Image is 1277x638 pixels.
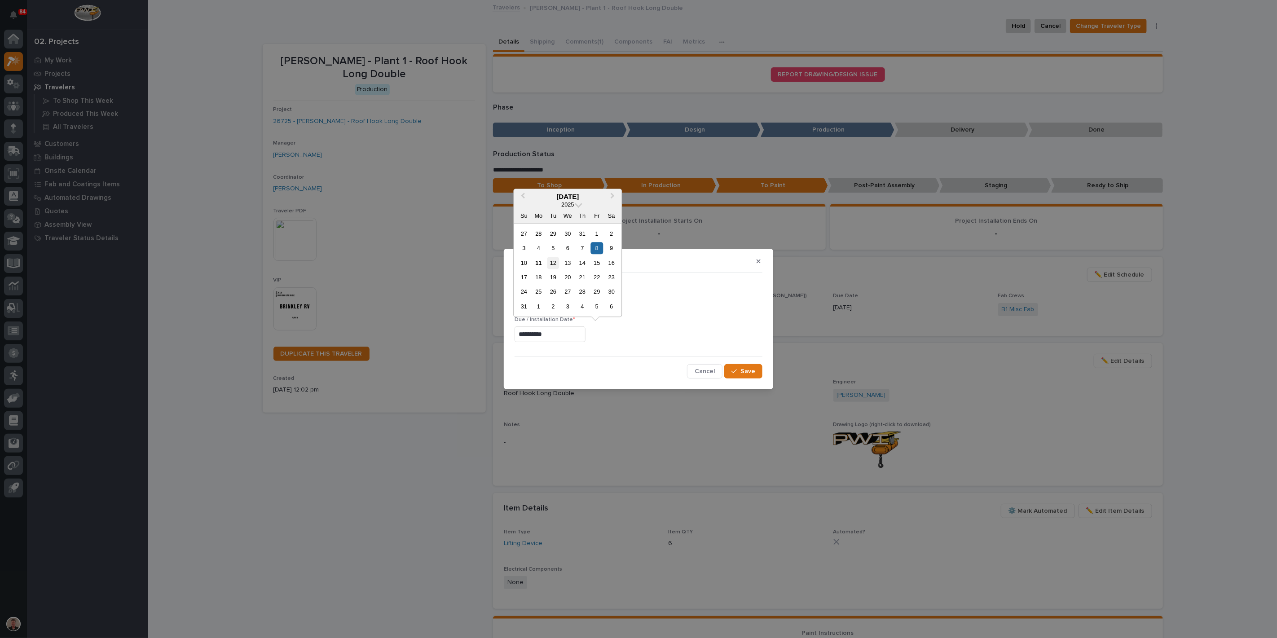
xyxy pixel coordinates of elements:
div: month 2025-08 [517,226,619,314]
div: Choose Wednesday, August 6th, 2025 [562,242,574,254]
div: Choose Monday, August 25th, 2025 [533,286,545,298]
div: Choose Saturday, August 2nd, 2025 [605,228,617,240]
div: Choose Saturday, August 23rd, 2025 [605,271,617,283]
div: Choose Monday, August 4th, 2025 [533,242,545,254]
div: Choose Saturday, August 16th, 2025 [605,257,617,269]
div: Sa [605,210,617,222]
div: Choose Tuesday, September 2nd, 2025 [547,300,559,312]
div: Choose Thursday, September 4th, 2025 [576,300,588,312]
div: We [562,210,574,222]
div: Choose Wednesday, July 30th, 2025 [562,228,574,240]
div: Choose Sunday, August 3rd, 2025 [518,242,530,254]
div: Choose Tuesday, August 19th, 2025 [547,271,559,283]
div: Choose Thursday, August 28th, 2025 [576,286,588,298]
div: Choose Thursday, August 21st, 2025 [576,271,588,283]
div: Choose Friday, August 1st, 2025 [591,228,603,240]
div: Choose Sunday, August 24th, 2025 [518,286,530,298]
div: Choose Sunday, August 31st, 2025 [518,300,530,312]
div: Choose Saturday, August 9th, 2025 [605,242,617,254]
div: Choose Friday, August 29th, 2025 [591,286,603,298]
span: 2025 [561,201,574,208]
div: Choose Thursday, July 31st, 2025 [576,228,588,240]
div: Choose Saturday, August 30th, 2025 [605,286,617,298]
button: Next Month [606,190,621,204]
span: Save [740,367,755,375]
div: Tu [547,210,559,222]
button: Previous Month [515,190,529,204]
div: Choose Wednesday, August 27th, 2025 [562,286,574,298]
div: Choose Sunday, July 27th, 2025 [518,228,530,240]
button: Cancel [687,364,722,378]
div: Choose Thursday, August 7th, 2025 [576,242,588,254]
div: Mo [533,210,545,222]
button: Save [724,364,762,378]
div: Su [518,210,530,222]
div: Choose Tuesday, August 5th, 2025 [547,242,559,254]
div: [DATE] [514,193,621,201]
div: Choose Friday, August 8th, 2025 [591,242,603,254]
div: Choose Friday, August 15th, 2025 [591,257,603,269]
div: Choose Tuesday, August 26th, 2025 [547,286,559,298]
div: Choose Thursday, August 14th, 2025 [576,257,588,269]
div: Choose Monday, August 11th, 2025 [533,257,545,269]
div: Choose Friday, September 5th, 2025 [591,300,603,312]
div: Choose Tuesday, August 12th, 2025 [547,257,559,269]
div: Fr [591,210,603,222]
div: Choose Wednesday, August 20th, 2025 [562,271,574,283]
div: Choose Monday, August 18th, 2025 [533,271,545,283]
div: Choose Saturday, September 6th, 2025 [605,300,617,312]
div: Choose Monday, July 28th, 2025 [533,228,545,240]
div: Choose Wednesday, August 13th, 2025 [562,257,574,269]
div: Choose Sunday, August 10th, 2025 [518,257,530,269]
div: Choose Sunday, August 17th, 2025 [518,271,530,283]
div: Choose Monday, September 1st, 2025 [533,300,545,312]
div: Choose Wednesday, September 3rd, 2025 [562,300,574,312]
div: Choose Tuesday, July 29th, 2025 [547,228,559,240]
div: Choose Friday, August 22nd, 2025 [591,271,603,283]
span: Cancel [695,367,715,375]
div: Th [576,210,588,222]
